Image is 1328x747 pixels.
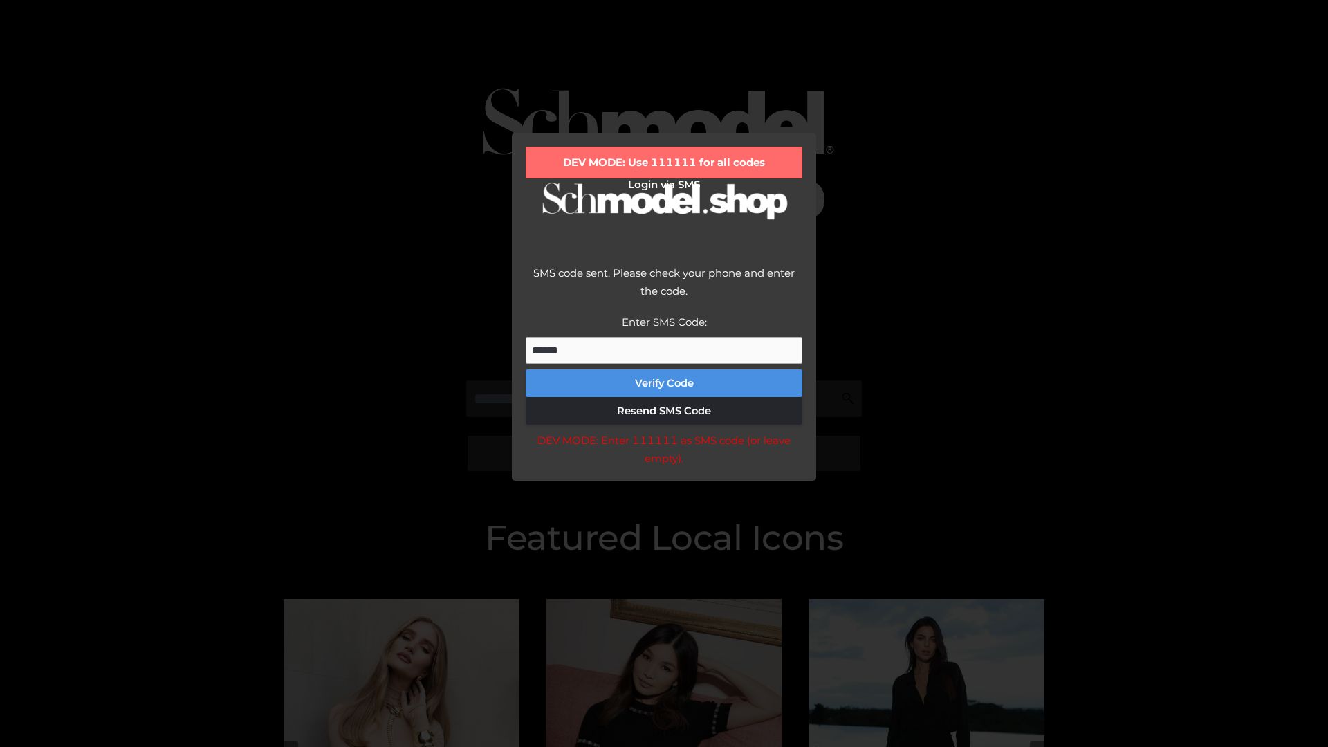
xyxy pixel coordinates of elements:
[526,432,802,467] div: DEV MODE: Enter 111111 as SMS code (or leave empty).
[526,397,802,425] button: Resend SMS Code
[526,178,802,191] h2: Login via SMS
[622,315,707,329] label: Enter SMS Code:
[526,147,802,178] div: DEV MODE: Use 111111 for all codes
[526,369,802,397] button: Verify Code
[526,264,802,313] div: SMS code sent. Please check your phone and enter the code.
